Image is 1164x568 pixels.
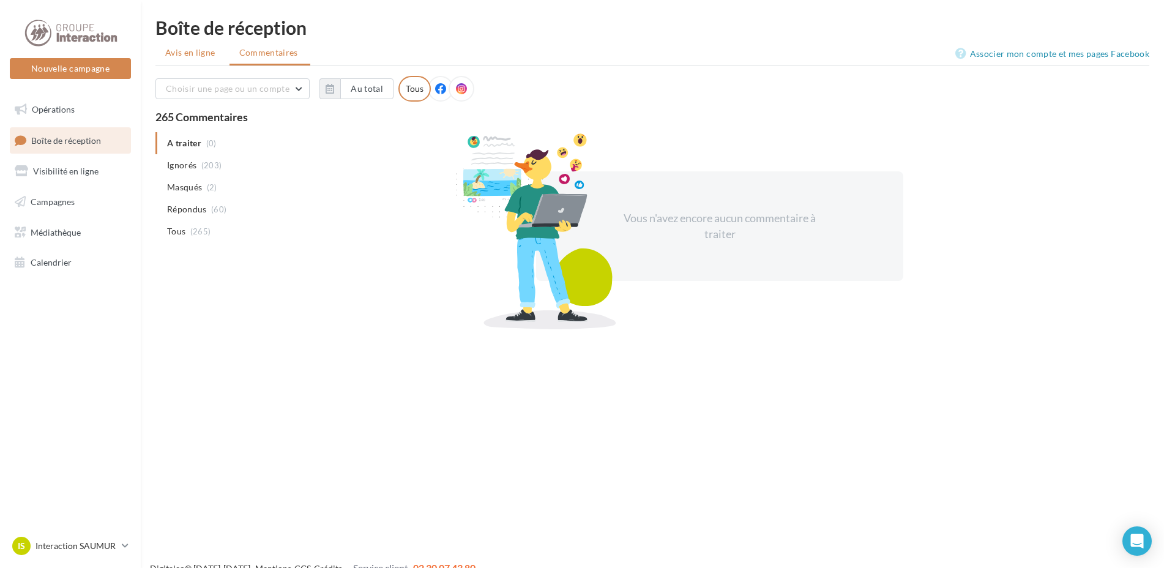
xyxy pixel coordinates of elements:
p: Interaction SAUMUR [35,540,117,552]
button: Nouvelle campagne [10,58,131,79]
span: Choisir une page ou un compte [166,83,289,94]
span: Avis en ligne [165,47,215,59]
div: Tous [398,76,431,102]
span: Médiathèque [31,226,81,237]
div: 265 Commentaires [155,111,1149,122]
span: Tous [167,225,185,237]
span: IS [18,540,25,552]
span: Ignorés [167,159,196,171]
span: Boîte de réception [31,135,101,145]
span: (2) [207,182,217,192]
button: Au total [340,78,394,99]
div: Boîte de réception [155,18,1149,37]
span: (265) [190,226,211,236]
button: Choisir une page ou un compte [155,78,310,99]
a: Visibilité en ligne [7,159,133,184]
span: Répondus [167,203,207,215]
span: (60) [211,204,226,214]
span: Masqués [167,181,202,193]
button: Au total [319,78,394,99]
span: Opérations [32,104,75,114]
a: Calendrier [7,250,133,275]
a: Campagnes [7,189,133,215]
span: Visibilité en ligne [33,166,99,176]
a: Médiathèque [7,220,133,245]
span: Campagnes [31,196,75,207]
div: Open Intercom Messenger [1122,526,1152,556]
span: Calendrier [31,257,72,267]
div: Vous n'avez encore aucun commentaire à traiter [614,211,825,242]
span: (203) [201,160,222,170]
a: Boîte de réception [7,127,133,154]
a: Associer mon compte et mes pages Facebook [955,47,1149,61]
a: Opérations [7,97,133,122]
a: IS Interaction SAUMUR [10,534,131,558]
